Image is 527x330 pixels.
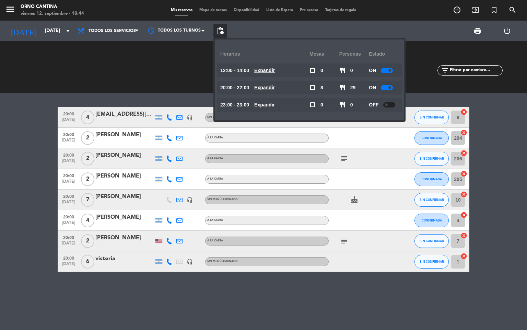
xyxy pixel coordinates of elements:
[220,45,309,64] div: Horarios
[89,29,136,33] span: Todos los servicios
[414,131,449,145] button: CONFIRMADA
[460,150,467,157] i: cancel
[420,157,444,160] span: SIN CONFIRMAR
[81,234,94,248] span: 2
[60,233,77,241] span: 20:00
[369,45,399,64] div: Estado
[309,67,316,73] span: check_box_outline_blank
[350,84,356,92] span: 29
[95,254,154,263] div: victoria
[420,239,444,243] span: SIN CONFIRMAR
[263,8,296,12] span: Lista de Espera
[81,172,94,186] span: 2
[420,260,444,263] span: SIN CONFIRMAR
[207,178,223,180] span: A LA CARTA
[254,68,275,73] u: Expandir
[309,84,316,91] span: check_box_outline_blank
[81,131,94,145] span: 2
[422,218,442,222] span: CONFIRMADA
[340,155,348,163] i: subject
[60,159,77,167] span: [DATE]
[207,260,238,263] span: Sin menú asignado
[95,234,154,242] div: [PERSON_NAME]
[60,192,77,200] span: 20:00
[350,101,353,109] span: 0
[60,254,77,262] span: 20:00
[460,170,467,177] i: cancel
[254,85,275,90] u: Expandir
[95,192,154,201] div: [PERSON_NAME]
[81,152,94,166] span: 2
[414,193,449,207] button: SIN CONFIRMAR
[220,84,249,92] span: 20:00 - 22:00
[339,45,369,64] div: personas
[369,67,376,75] span: ON
[350,196,359,204] i: cake
[95,130,154,139] div: [PERSON_NAME]
[369,84,376,92] span: ON
[473,27,482,35] span: print
[503,27,511,35] i: power_settings_new
[81,111,94,124] span: 4
[5,23,42,38] i: [DATE]
[422,177,442,181] span: CONFIRMADA
[230,8,263,12] span: Disponibilidad
[60,130,77,138] span: 20:00
[350,67,353,75] span: 0
[207,116,238,118] span: Sin menú asignado
[414,172,449,186] button: CONFIRMADA
[207,239,223,242] span: A LA CARTA
[460,129,467,136] i: cancel
[460,232,467,239] i: cancel
[216,27,224,35] span: pending_actions
[414,214,449,227] button: CONFIRMADA
[460,191,467,198] i: cancel
[95,151,154,160] div: [PERSON_NAME]
[340,237,348,245] i: subject
[207,219,223,221] span: A LA CARTA
[220,101,249,109] span: 23:00 - 23:00
[414,234,449,248] button: SIN CONFIRMAR
[5,4,15,14] i: menu
[296,8,322,12] span: Pre-acceso
[207,157,223,160] span: A LA CARTA
[441,66,449,75] i: filter_list
[60,171,77,179] span: 20:00
[414,111,449,124] button: SIN CONFIRMAR
[339,102,346,108] span: restaurant
[420,115,444,119] span: SIN CONFIRMAR
[508,6,517,14] i: search
[60,117,77,125] span: [DATE]
[320,67,323,75] span: 0
[187,197,193,203] i: headset_mic
[187,114,193,121] i: headset_mic
[420,198,444,202] span: SIN CONFIRMAR
[187,259,193,265] i: headset_mic
[60,138,77,146] span: [DATE]
[60,151,77,159] span: 20:00
[21,3,84,10] div: Orno Cantina
[460,212,467,218] i: cancel
[64,27,72,35] i: arrow_drop_down
[414,255,449,269] button: SIN CONFIRMAR
[309,102,316,108] span: check_box_outline_blank
[320,84,323,92] span: 8
[414,152,449,166] button: SIN CONFIRMAR
[60,213,77,220] span: 20:00
[320,101,323,109] span: 0
[460,109,467,115] i: cancel
[21,10,84,17] div: viernes 12. septiembre - 18:44
[95,213,154,222] div: [PERSON_NAME]
[60,262,77,270] span: [DATE]
[309,45,339,64] div: Mesas
[167,8,196,12] span: Mis reservas
[369,101,378,109] span: OFF
[60,179,77,187] span: [DATE]
[492,21,522,41] div: LOG OUT
[196,8,230,12] span: Mapa de mesas
[254,102,275,107] u: Expandir
[460,253,467,260] i: cancel
[207,198,238,201] span: Sin menú asignado
[60,220,77,228] span: [DATE]
[339,84,346,91] span: restaurant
